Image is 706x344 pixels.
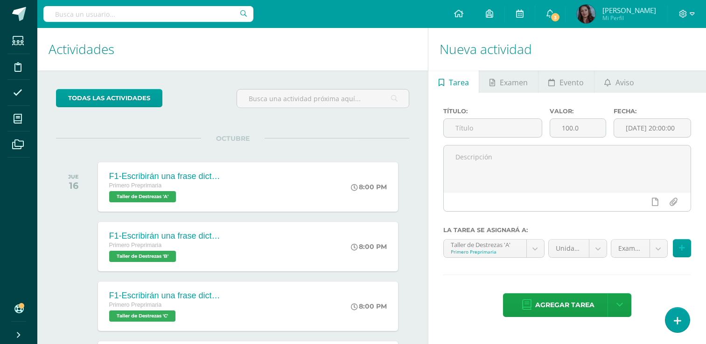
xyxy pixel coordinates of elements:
input: Busca una actividad próxima aquí... [237,89,409,108]
a: Aviso [594,70,644,93]
span: Taller de Destrezas 'A' [109,191,176,202]
a: Tarea [428,70,479,93]
input: Fecha de entrega [614,119,691,137]
label: La tarea se asignará a: [443,227,691,234]
input: Puntos máximos [550,119,606,137]
a: Examen [479,70,538,93]
div: F1-Escribirán una frase dictada con la combinación gl, tl y fl. [109,291,221,301]
span: Primero Preprimaria [109,242,162,248]
div: Primero Preprimaria [451,248,519,255]
label: Título: [443,108,542,115]
span: Agregar tarea [535,294,594,316]
span: Mi Perfil [602,14,656,22]
a: Unidad 4 [549,240,607,257]
label: Fecha: [614,108,691,115]
span: Examen (30.0pts) [618,240,643,257]
a: Taller de Destrezas 'A'Primero Preprimaria [444,240,544,257]
span: Examen [500,71,528,94]
a: todas las Actividades [56,89,162,107]
span: 3 [550,12,560,22]
span: OCTUBRE [201,134,265,143]
span: Tarea [449,71,469,94]
span: Unidad 4 [556,240,582,257]
span: Evento [559,71,584,94]
div: JUE [68,173,79,180]
span: Aviso [615,71,634,94]
div: F1-Escribirán una frase dictada con la combinación gl, tl y fl. [109,172,221,181]
div: 16 [68,180,79,191]
img: 7527788fc198ece1fff13ce08f9bc757.png [577,5,595,23]
span: Primero Preprimaria [109,182,162,189]
div: F1-Escribirán una frase dictada con la combinación gl, tl y fl. [109,231,221,241]
a: Evento [538,70,594,93]
div: 8:00 PM [351,183,387,191]
input: Título [444,119,542,137]
div: Taller de Destrezas 'A' [451,240,519,248]
span: Primero Preprimaria [109,302,162,308]
h1: Nueva actividad [440,28,695,70]
a: Examen (30.0pts) [611,240,667,257]
input: Busca un usuario... [43,6,253,22]
div: 8:00 PM [351,242,387,251]
label: Valor: [550,108,606,115]
span: Taller de Destrezas 'B' [109,251,176,262]
h1: Actividades [49,28,417,70]
span: [PERSON_NAME] [602,6,656,15]
div: 8:00 PM [351,302,387,310]
span: Taller de Destrezas 'C' [109,310,175,322]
